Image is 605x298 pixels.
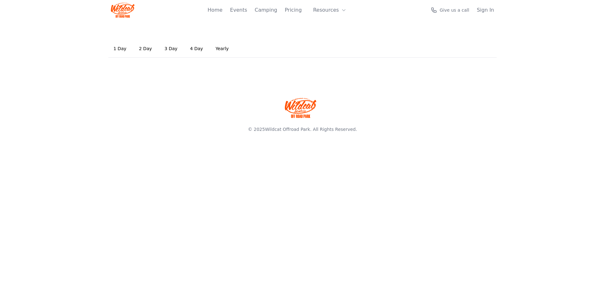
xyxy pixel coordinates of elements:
button: Resources [309,4,350,16]
a: 4 Day [185,40,208,57]
a: Wildcat Offroad Park [265,127,310,132]
a: 1 Day [108,40,131,57]
a: Camping [255,6,277,14]
a: Sign In [477,6,494,14]
span: Give us a call [440,7,469,13]
img: Wildcat Offroad park [285,98,316,118]
span: © 2025 . All Rights Reserved. [248,127,357,132]
a: Yearly [210,40,234,57]
a: Home [208,6,222,14]
img: Wildcat Logo [111,3,135,18]
a: Give us a call [431,7,469,13]
a: 3 Day [159,40,182,57]
a: Pricing [285,6,302,14]
a: Events [230,6,247,14]
a: 2 Day [134,40,157,57]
